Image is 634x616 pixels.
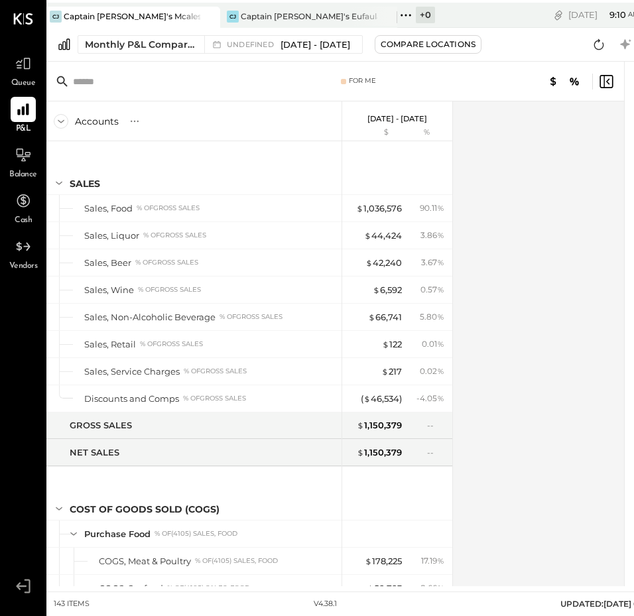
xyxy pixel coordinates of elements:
div: For Me [349,76,376,86]
div: + 0 [416,7,435,23]
a: P&L [1,97,46,135]
div: 122 [382,338,402,351]
span: $ [364,230,371,241]
div: CJ [50,11,62,23]
div: - 4.05 [416,393,444,404]
div: 66,741 [368,311,402,324]
div: 8.66 [420,582,444,594]
div: 0.02 [420,365,444,377]
div: % of GROSS SALES [138,285,201,294]
div: 17.19 [421,555,444,567]
div: Monthly P&L Comparison [85,38,196,51]
div: Accounts [75,115,119,128]
div: % of GROSS SALES [135,258,198,267]
span: Queue [11,78,36,90]
div: 44,424 [364,229,402,242]
div: Captain [PERSON_NAME]'s Eufaula [241,11,377,22]
span: % [437,365,444,376]
div: % of GROSS SALES [140,339,203,349]
a: Cash [1,188,46,227]
div: 5.80 [420,311,444,323]
button: Compare Locations [375,35,481,54]
span: undefined [227,41,277,48]
div: Sales, Food [84,202,133,215]
span: $ [357,447,364,458]
div: % of GROSS SALES [137,204,200,213]
div: Sales, Service Charges [84,365,180,378]
p: [DATE] - [DATE] [367,114,427,123]
div: CJ [227,11,239,23]
span: $ [373,284,380,295]
span: $ [356,203,363,214]
div: Discounts and Comps [84,393,179,405]
div: % of (4105) Sales, Food [155,529,237,538]
div: -- [427,447,444,458]
div: % of GROSS SALES [220,312,283,322]
div: 6,592 [373,284,402,296]
div: Purchase Food [84,528,151,540]
div: % [405,127,448,138]
div: $ [349,127,402,138]
div: % of (4105) Sales, Food [167,584,250,593]
span: Cash [15,215,32,227]
span: % [437,284,444,294]
div: 143 items [54,599,90,609]
div: COGS, Meat & Poultry [99,555,191,568]
div: GROSS SALES [70,419,132,432]
div: 89,793 [367,582,402,595]
div: Compare Locations [381,38,475,50]
span: % [437,582,444,593]
a: Vendors [1,234,46,273]
div: % of GROSS SALES [183,394,246,403]
div: SALES [70,177,100,190]
div: 1,150,379 [357,446,402,459]
a: Queue [1,51,46,90]
div: Sales, Retail [84,338,136,351]
span: % [437,311,444,322]
div: 3.67 [421,257,444,269]
div: 3.86 [420,229,444,241]
div: COGS, Seafood [99,582,163,595]
div: 0.57 [420,284,444,296]
button: Monthly P&L Comparison undefined[DATE] - [DATE] [78,35,363,54]
span: $ [363,393,371,404]
span: % [437,393,444,403]
div: NET SALES [70,446,119,459]
span: $ [368,312,375,322]
div: 1,036,576 [356,202,402,215]
span: Vendors [9,261,38,273]
div: Sales, Non-Alcoholic Beverage [84,311,216,324]
span: $ [357,420,364,430]
span: $ [367,583,374,593]
span: % [437,202,444,213]
span: % [437,555,444,566]
div: ( 46,534 ) [361,393,402,405]
span: % [437,338,444,349]
div: % of GROSS SALES [184,367,247,376]
span: P&L [16,123,31,135]
span: [DATE] - [DATE] [281,38,350,51]
div: 1,150,379 [357,419,402,432]
span: $ [382,339,389,349]
span: % [437,229,444,240]
div: Sales, Liquor [84,229,139,242]
div: Captain [PERSON_NAME]'s Mcalestar [64,11,200,22]
span: $ [381,366,389,377]
div: 217 [381,365,402,378]
div: 42,240 [365,257,402,269]
div: 0.01 [422,338,444,350]
div: COST OF GOODS SOLD (COGS) [70,503,220,516]
div: v 4.38.1 [314,599,337,609]
div: 90.11 [420,202,444,214]
div: 178,225 [365,555,402,568]
span: $ [365,556,372,566]
span: Balance [9,169,37,181]
div: % of GROSS SALES [143,231,206,240]
div: % of (4105) Sales, Food [195,556,278,566]
span: $ [365,257,373,268]
a: Balance [1,143,46,181]
div: -- [427,420,444,431]
div: copy link [552,8,565,22]
div: Sales, Beer [84,257,131,269]
div: Sales, Wine [84,284,134,296]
